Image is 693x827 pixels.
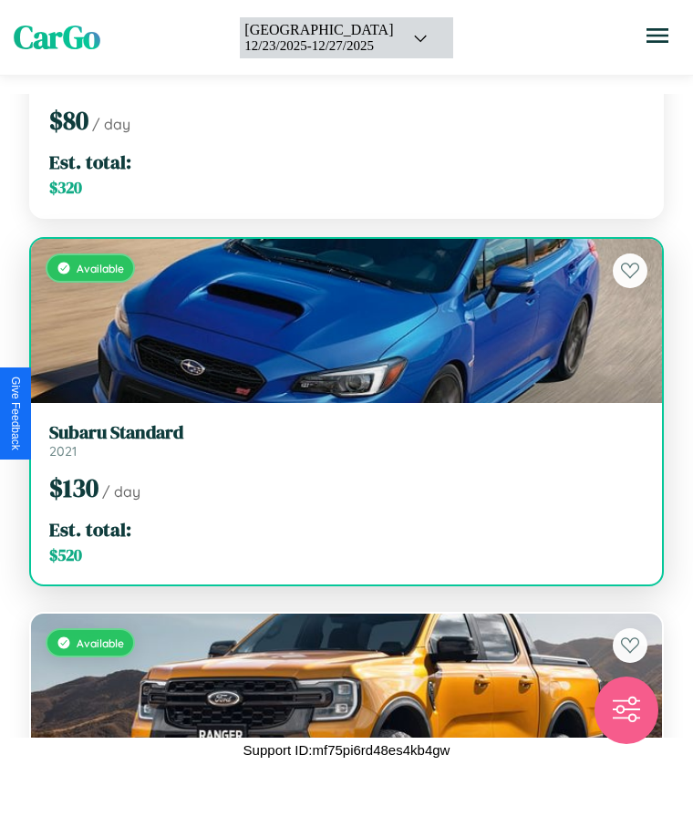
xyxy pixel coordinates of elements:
[102,482,140,501] span: / day
[92,115,130,133] span: / day
[49,421,644,460] a: Subaru Standard2021
[244,38,393,54] div: 12 / 23 / 2025 - 12 / 27 / 2025
[77,262,124,275] span: Available
[243,738,450,762] p: Support ID: mf75pi6rd48es4kb4gw
[14,16,100,59] span: CarGo
[49,516,131,543] span: Est. total:
[244,22,393,38] div: [GEOGRAPHIC_DATA]
[49,103,88,138] span: $ 80
[49,421,644,443] h3: Subaru Standard
[9,377,22,450] div: Give Feedback
[49,544,82,566] span: $ 520
[77,636,124,650] span: Available
[49,470,98,505] span: $ 130
[49,177,82,199] span: $ 320
[49,443,77,460] span: 2021
[49,149,131,175] span: Est. total:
